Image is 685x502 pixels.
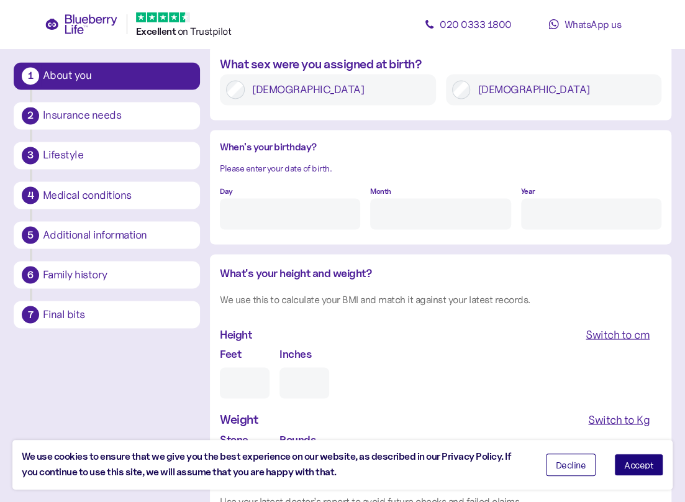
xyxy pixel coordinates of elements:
[43,309,192,320] div: Final bits
[220,409,258,429] div: Weight
[43,150,192,161] div: Lifestyle
[22,306,39,323] div: 7
[220,326,252,343] div: Height
[521,185,535,197] label: Year
[22,226,39,244] div: 5
[43,229,192,240] div: Additional information
[529,12,641,37] a: WhatsApp us
[279,345,311,362] label: Inches
[43,110,192,121] div: Insurance needs
[136,25,178,37] span: Excellent ️
[22,67,39,84] div: 1
[43,189,192,201] div: Medical conditions
[43,269,192,280] div: Family history
[43,70,192,81] div: About you
[220,345,241,362] label: Feet
[470,80,655,99] label: [DEMOGRAPHIC_DATA]
[546,454,596,476] button: Decline cookies
[14,62,200,89] button: 1About you
[14,221,200,249] button: 5Additional information
[220,140,661,155] div: When's your birthday?
[624,460,653,469] span: Accept
[22,186,39,204] div: 4
[576,408,661,431] button: Switch to Kg
[14,142,200,169] button: 3Lifestyle
[556,460,586,469] span: Decline
[440,18,512,30] span: 020 0333 1800
[220,431,248,447] label: Stone
[279,431,315,447] label: Pounds
[14,301,200,328] button: 7Final bits
[245,80,430,99] label: [DEMOGRAPHIC_DATA]
[14,261,200,288] button: 6Family history
[370,185,391,197] label: Month
[220,264,661,281] div: What's your height and weight?
[22,107,39,124] div: 2
[220,185,233,197] label: Day
[220,291,661,307] div: We use this to calculate your BMI and match it against your latest records.
[588,411,650,428] div: Switch to Kg
[22,449,527,480] div: We use cookies to ensure that we give you the best experience on our website, as described in our...
[564,18,621,30] span: WhatsApp us
[220,162,661,175] div: Please enter your date of birth.
[586,326,650,343] div: Switch to cm
[14,102,200,129] button: 2Insurance needs
[574,322,661,345] button: Switch to cm
[178,25,232,37] span: on Trustpilot
[614,454,663,476] button: Accept cookies
[412,12,524,37] a: 020 0333 1800
[220,55,661,74] div: What sex were you assigned at birth?
[14,181,200,209] button: 4Medical conditions
[22,266,39,283] div: 6
[22,147,39,164] div: 3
